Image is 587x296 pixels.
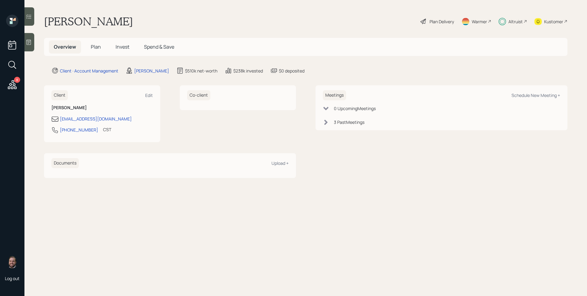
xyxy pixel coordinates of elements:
[60,116,132,122] div: [EMAIL_ADDRESS][DOMAIN_NAME]
[144,43,174,50] span: Spend & Save
[271,160,289,166] div: Upload +
[60,68,118,74] div: Client · Account Management
[544,18,563,25] div: Kustomer
[5,276,20,281] div: Log out
[44,15,133,28] h1: [PERSON_NAME]
[472,18,487,25] div: Warmer
[334,119,364,125] div: 3 Past Meeting s
[60,127,98,133] div: [PHONE_NUMBER]
[51,90,68,100] h6: Client
[187,90,210,100] h6: Co-client
[51,105,153,110] h6: [PERSON_NAME]
[334,105,376,112] div: 0 Upcoming Meeting s
[6,256,18,268] img: james-distasi-headshot.png
[233,68,263,74] div: $238k invested
[51,158,79,168] h6: Documents
[54,43,76,50] span: Overview
[279,68,305,74] div: $0 deposited
[323,90,346,100] h6: Meetings
[430,18,454,25] div: Plan Delivery
[508,18,523,25] div: Altruist
[185,68,217,74] div: $510k net-worth
[116,43,129,50] span: Invest
[145,92,153,98] div: Edit
[511,92,560,98] div: Schedule New Meeting +
[14,77,20,83] div: 8
[91,43,101,50] span: Plan
[134,68,169,74] div: [PERSON_NAME]
[103,126,111,133] div: CST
